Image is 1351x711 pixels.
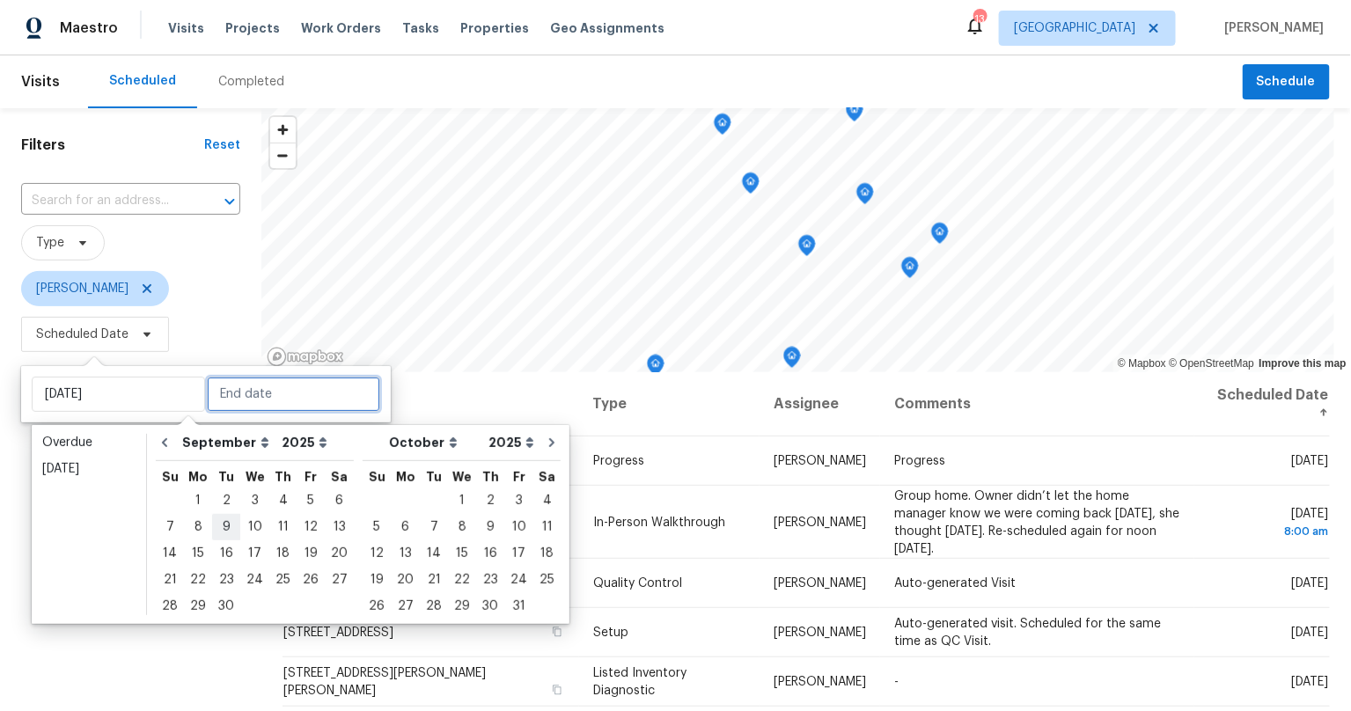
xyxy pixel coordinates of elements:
a: Mapbox homepage [267,347,344,367]
abbr: Sunday [369,471,385,483]
div: Wed Oct 15 2025 [448,540,476,567]
div: Sat Sep 27 2025 [325,567,354,593]
a: Mapbox [1118,357,1166,370]
span: Schedule [1257,71,1316,93]
div: Sun Sep 21 2025 [156,567,184,593]
div: Map marker [714,114,731,141]
div: Wed Oct 01 2025 [448,487,476,514]
div: 28 [420,594,448,619]
div: Map marker [901,257,919,284]
abbr: Thursday [482,471,499,483]
button: Zoom out [270,143,296,168]
th: Address [283,372,579,436]
th: Scheduled Date ↑ [1194,372,1330,436]
span: [DATE] [1292,676,1329,688]
div: 29 [184,594,212,619]
abbr: Tuesday [426,471,442,483]
div: Fri Sep 19 2025 [297,540,325,567]
abbr: Monday [188,471,208,483]
div: 15 [448,541,476,566]
th: Comments [880,372,1194,436]
div: 21 [420,568,448,592]
span: [PERSON_NAME] [36,280,128,297]
span: Zoom in [270,117,296,143]
div: 22 [448,568,476,592]
div: [DATE] [42,460,136,478]
div: Fri Sep 05 2025 [297,487,325,514]
abbr: Sunday [162,471,179,483]
button: Copy Address [549,682,565,698]
div: 21 [156,568,184,592]
div: Tue Oct 21 2025 [420,567,448,593]
div: 14 [420,541,448,566]
span: Group home. Owner didn’t let the home manager know we were coming back [DATE], she thought [DATE]... [894,489,1179,554]
div: 17 [240,541,269,566]
div: 23 [212,568,240,592]
div: 13 [391,541,420,566]
div: Wed Sep 24 2025 [240,567,269,593]
span: Work Orders [301,19,381,37]
th: Type [579,372,760,436]
span: [DATE] [1292,577,1329,590]
input: End date [207,377,380,412]
button: Go to previous month [151,425,178,460]
div: 2 [476,488,504,513]
span: Maestro [60,19,118,37]
div: Tue Sep 23 2025 [212,567,240,593]
span: Type [36,234,64,252]
div: Fri Sep 26 2025 [297,567,325,593]
div: 23 [476,568,504,592]
div: Sat Oct 25 2025 [533,567,561,593]
h1: Filters [21,136,204,154]
div: 22 [184,568,212,592]
div: Map marker [798,235,816,262]
div: 10 [240,515,269,539]
div: Reset [204,136,240,154]
div: 12 [363,541,391,566]
abbr: Tuesday [218,471,234,483]
div: Sat Oct 04 2025 [533,487,561,514]
span: [GEOGRAPHIC_DATA] [1014,19,1135,37]
button: Go to next month [539,425,565,460]
div: 8 [448,515,476,539]
div: Sun Sep 07 2025 [156,514,184,540]
div: Map marker [856,183,874,210]
div: Map marker [783,347,801,374]
abbr: Thursday [275,471,291,483]
div: Map marker [742,172,760,200]
div: Mon Oct 27 2025 [391,593,420,619]
div: Map marker [931,223,949,250]
button: Copy Address [549,624,565,640]
abbr: Wednesday [246,471,265,483]
div: Wed Oct 08 2025 [448,514,476,540]
div: 17 [504,541,533,566]
div: Sun Sep 28 2025 [156,593,184,619]
span: Setup [593,627,628,639]
span: Auto-generated Visit [894,577,1016,590]
div: Tue Oct 14 2025 [420,540,448,567]
div: 9 [476,515,504,539]
a: OpenStreetMap [1169,357,1254,370]
span: [PERSON_NAME] [774,455,866,467]
abbr: Saturday [331,471,348,483]
span: In-Person Walkthrough [593,516,725,528]
div: 24 [240,568,269,592]
div: Map marker [846,100,863,128]
div: 18 [269,541,297,566]
div: 3 [504,488,533,513]
span: Listed Inventory Diagnostic [593,667,687,697]
div: 1 [448,488,476,513]
button: Schedule [1243,64,1330,100]
div: Overdue [42,434,136,451]
span: Progress [593,455,644,467]
div: 7 [420,515,448,539]
span: Progress [894,455,945,467]
div: Sat Oct 18 2025 [533,540,561,567]
span: Visits [168,19,204,37]
div: Fri Oct 03 2025 [504,487,533,514]
span: [PERSON_NAME] [1218,19,1325,37]
select: Month [178,429,277,456]
div: Mon Oct 20 2025 [391,567,420,593]
abbr: Saturday [539,471,555,483]
canvas: Map [261,108,1334,372]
